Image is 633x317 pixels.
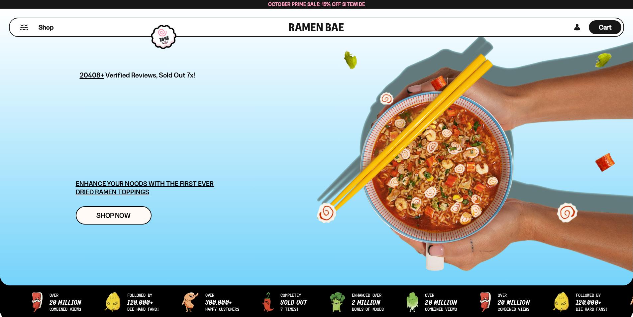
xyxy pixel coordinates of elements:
[105,71,195,79] span: Verified Reviews, Sold Out 7x!
[599,23,612,31] span: Cart
[589,18,621,36] div: Cart
[96,212,131,219] span: Shop Now
[20,25,29,30] button: Mobile Menu Trigger
[76,206,152,225] a: Shop Now
[39,23,53,32] span: Shop
[268,1,365,7] span: October Prime Sale: 15% off Sitewide
[39,20,53,34] a: Shop
[80,70,104,80] span: 20408+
